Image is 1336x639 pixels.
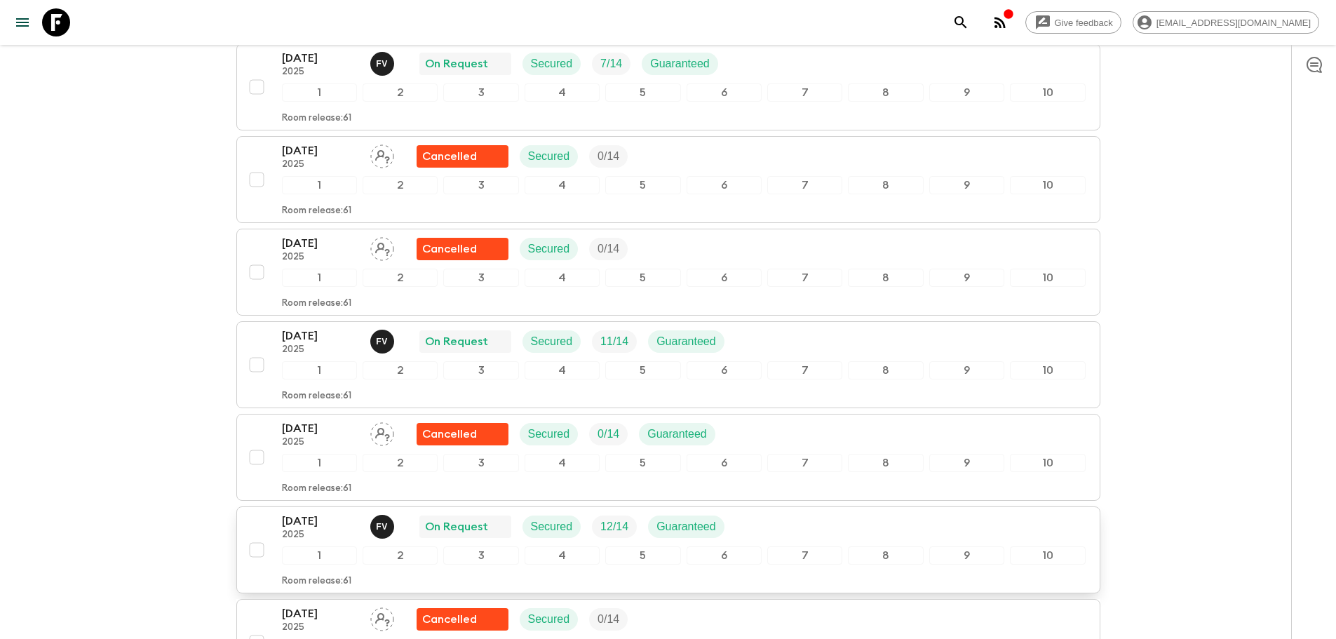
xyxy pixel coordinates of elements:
[520,238,579,260] div: Secured
[767,454,842,472] div: 7
[650,55,710,72] p: Guaranteed
[443,269,518,287] div: 3
[605,546,680,565] div: 5
[282,361,357,379] div: 1
[282,67,359,78] p: 2025
[282,269,357,287] div: 1
[520,608,579,631] div: Secured
[531,333,573,350] p: Secured
[1010,176,1085,194] div: 10
[422,241,477,257] p: Cancelled
[598,611,619,628] p: 0 / 14
[767,269,842,287] div: 7
[687,83,762,102] div: 6
[848,361,923,379] div: 8
[525,546,600,565] div: 4
[282,530,359,541] p: 2025
[370,515,397,539] button: FV
[282,328,359,344] p: [DATE]
[687,361,762,379] div: 6
[600,333,628,350] p: 11 / 14
[370,612,394,623] span: Assign pack leader
[528,611,570,628] p: Secured
[425,55,488,72] p: On Request
[525,176,600,194] div: 4
[528,148,570,165] p: Secured
[376,58,388,69] p: F V
[1047,18,1121,28] span: Give feedback
[656,333,716,350] p: Guaranteed
[425,518,488,535] p: On Request
[589,423,628,445] div: Trip Fill
[236,136,1100,223] button: [DATE]2025Assign pack leaderFlash Pack cancellationSecuredTrip Fill12345678910Room release:61
[525,83,600,102] div: 4
[605,83,680,102] div: 5
[929,176,1004,194] div: 9
[767,546,842,565] div: 7
[236,506,1100,593] button: [DATE]2025Francisco ValeroOn RequestSecuredTrip FillGuaranteed12345678910Room release:61
[370,241,394,253] span: Assign pack leader
[647,426,707,443] p: Guaranteed
[947,8,975,36] button: search adventures
[929,546,1004,565] div: 9
[525,361,600,379] div: 4
[598,148,619,165] p: 0 / 14
[600,518,628,535] p: 12 / 14
[1010,546,1085,565] div: 10
[443,176,518,194] div: 3
[1010,454,1085,472] div: 10
[589,145,628,168] div: Trip Fill
[282,391,351,402] p: Room release: 61
[282,206,351,217] p: Room release: 61
[528,241,570,257] p: Secured
[370,330,397,354] button: FV
[363,176,438,194] div: 2
[1010,83,1085,102] div: 10
[605,176,680,194] div: 5
[528,426,570,443] p: Secured
[236,43,1100,130] button: [DATE]2025Francisco ValeroOn RequestSecuredTrip FillGuaranteed12345678910Room release:61
[525,269,600,287] div: 4
[282,50,359,67] p: [DATE]
[531,518,573,535] p: Secured
[522,516,581,538] div: Secured
[522,53,581,75] div: Secured
[370,334,397,345] span: Francisco Valero
[687,176,762,194] div: 6
[236,414,1100,501] button: [DATE]2025Assign pack leaderFlash Pack cancellationSecuredTrip FillGuaranteed12345678910Room rele...
[236,229,1100,316] button: [DATE]2025Assign pack leaderFlash Pack cancellationSecuredTrip Fill12345678910Room release:61
[1010,269,1085,287] div: 10
[605,269,680,287] div: 5
[370,426,394,438] span: Assign pack leader
[520,145,579,168] div: Secured
[605,454,680,472] div: 5
[592,516,637,538] div: Trip Fill
[282,576,351,587] p: Room release: 61
[282,483,351,495] p: Room release: 61
[422,611,477,628] p: Cancelled
[236,321,1100,408] button: [DATE]2025Francisco ValeroOn RequestSecuredTrip FillGuaranteed12345678910Room release:61
[282,454,357,472] div: 1
[929,269,1004,287] div: 9
[592,53,630,75] div: Trip Fill
[443,454,518,472] div: 3
[656,518,716,535] p: Guaranteed
[520,423,579,445] div: Secured
[848,546,923,565] div: 8
[376,336,388,347] p: F V
[600,55,622,72] p: 7 / 14
[282,176,357,194] div: 1
[531,55,573,72] p: Secured
[1149,18,1318,28] span: [EMAIL_ADDRESS][DOMAIN_NAME]
[522,330,581,353] div: Secured
[282,142,359,159] p: [DATE]
[282,546,357,565] div: 1
[929,454,1004,472] div: 9
[282,420,359,437] p: [DATE]
[282,622,359,633] p: 2025
[282,344,359,356] p: 2025
[767,176,842,194] div: 7
[929,361,1004,379] div: 9
[363,269,438,287] div: 2
[282,83,357,102] div: 1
